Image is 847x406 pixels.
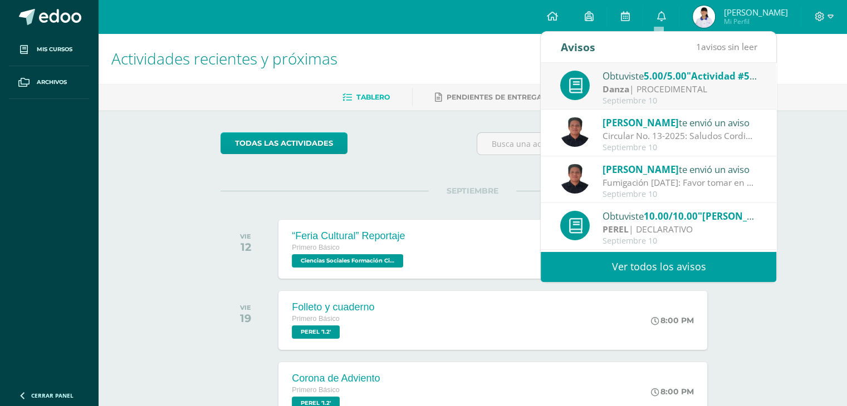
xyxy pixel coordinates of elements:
span: [PERSON_NAME] [603,163,679,176]
div: Septiembre 10 [603,96,757,106]
span: PEREL '1.2' [292,325,340,339]
span: Ciencias Sociales Formación Ciudadana e Interculturalidad '1.2' [292,254,403,268]
span: Primero Básico [292,244,339,251]
div: Septiembre 10 [603,236,757,246]
div: Fumigación 10 de septiembre 2025: Favor tomar en consideración la información referida. [603,176,757,189]
span: 5.00/5.00 [644,70,687,82]
a: Mis cursos [9,33,89,66]
span: Primero Básico [292,386,339,394]
span: Archivos [37,78,67,87]
span: 1 [696,41,701,53]
span: "Actividad #5" [687,70,757,82]
span: [PERSON_NAME] [723,7,787,18]
a: Archivos [9,66,89,99]
span: Mi Perfil [723,17,787,26]
div: | DECLARATIVO [603,223,757,236]
div: 19 [240,311,251,325]
span: Actividades recientes y próximas [111,48,337,69]
span: Primero Básico [292,315,339,323]
span: Mis cursos [37,45,72,54]
div: Septiembre 10 [603,190,757,199]
div: “Feria Cultural” Reportaje [292,230,406,242]
div: Obtuviste en [603,68,757,83]
strong: PEREL [603,223,629,235]
a: Pendientes de entrega [435,88,542,106]
span: [PERSON_NAME] [603,116,679,129]
div: te envió un aviso [603,162,757,176]
div: Avisos [560,32,595,62]
span: Tablero [356,93,390,101]
span: SEPTIEMBRE [429,186,516,196]
span: Pendientes de entrega [447,93,542,101]
span: "[PERSON_NAME]" [698,210,783,222]
div: Obtuviste en [603,209,757,223]
strong: Danza [603,83,629,95]
div: VIE [240,232,251,240]
div: Circular No. 13-2025: Saludos Cordiales, por este medio se hace notificación electrónica de la ci... [603,130,757,142]
div: | PROCEDIMENTAL [603,83,757,96]
a: Ver todos los avisos [541,251,776,282]
span: avisos sin leer [696,41,757,53]
span: 10.00/10.00 [644,210,698,222]
img: eff8bfa388aef6dbf44d967f8e9a2edc.png [560,117,590,147]
div: 8:00 PM [651,315,694,325]
div: VIE [240,304,251,311]
div: te envió un aviso [603,115,757,130]
a: Tablero [342,88,390,106]
div: Folleto y cuaderno [292,301,374,313]
div: Septiembre 10 [603,143,757,152]
div: 8:00 PM [651,387,694,397]
img: a870b3e5c06432351c4097df98eac26b.png [693,6,715,28]
div: 12 [240,240,251,254]
span: Cerrar panel [31,392,74,399]
input: Busca una actividad próxima aquí... [477,133,724,155]
div: Corona de Adviento [292,373,380,384]
a: todas las Actividades [221,132,347,154]
img: eff8bfa388aef6dbf44d967f8e9a2edc.png [560,164,590,194]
